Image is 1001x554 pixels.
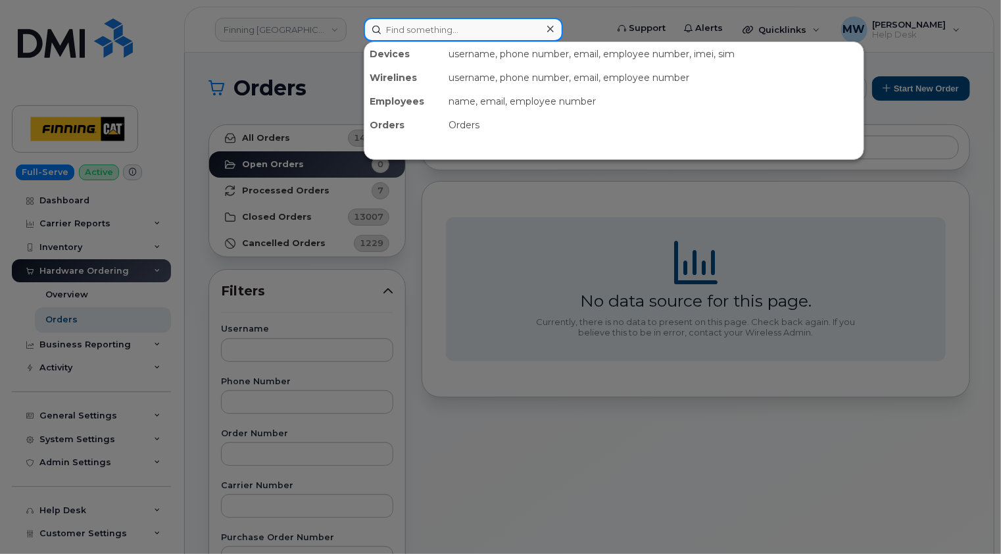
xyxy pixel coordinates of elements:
[443,89,864,113] div: name, email, employee number
[364,113,443,137] div: Orders
[364,66,443,89] div: Wirelines
[443,113,864,137] div: Orders
[443,42,864,66] div: username, phone number, email, employee number, imei, sim
[364,89,443,113] div: Employees
[364,42,443,66] div: Devices
[443,66,864,89] div: username, phone number, email, employee number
